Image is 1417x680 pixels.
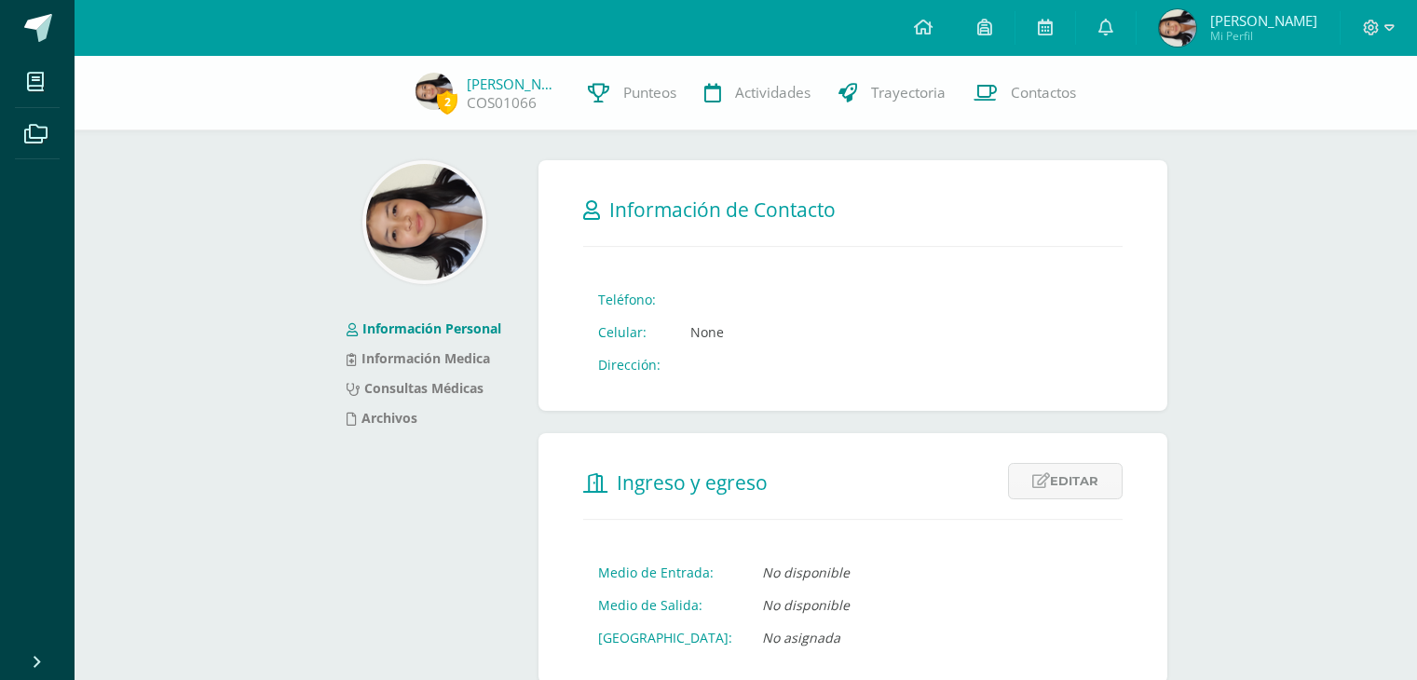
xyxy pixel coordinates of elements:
span: Ingreso y egreso [617,469,768,496]
td: [GEOGRAPHIC_DATA]: [583,621,747,654]
td: None [675,316,739,348]
td: Celular: [583,316,675,348]
i: No asignada [762,629,840,646]
a: Trayectoria [824,56,960,130]
a: COS01066 [467,93,537,113]
span: Información de Contacto [609,197,836,223]
span: Punteos [623,83,676,102]
span: Trayectoria [871,83,946,102]
a: Consultas Médicas [347,379,484,397]
img: f624347e1b0249601f4fbf5a5428dcfc.png [1159,9,1196,47]
i: No disponible [762,564,850,581]
a: Punteos [574,56,690,130]
span: Actividades [735,83,811,102]
td: Teléfono: [583,283,675,316]
span: 2 [437,90,457,114]
a: Editar [1008,463,1123,499]
span: Mi Perfil [1210,28,1317,44]
a: Información Personal [347,320,501,337]
i: No disponible [762,596,850,614]
a: Actividades [690,56,824,130]
a: Información Medica [347,349,490,367]
a: Contactos [960,56,1090,130]
a: Archivos [347,409,417,427]
a: [PERSON_NAME] [467,75,560,93]
td: Medio de Entrada: [583,556,747,589]
td: Dirección: [583,348,675,381]
span: Contactos [1011,83,1076,102]
span: [PERSON_NAME] [1210,11,1317,30]
img: 6b0168b43d6b8888d1e40bf15fe9d36f.png [366,164,483,280]
td: Medio de Salida: [583,589,747,621]
img: f624347e1b0249601f4fbf5a5428dcfc.png [416,73,453,110]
